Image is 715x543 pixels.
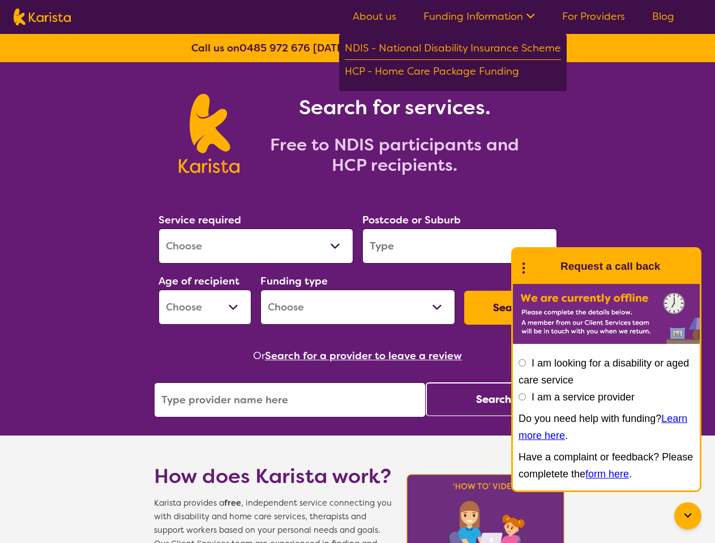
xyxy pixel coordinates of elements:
a: About us [353,10,396,23]
h1: Request a call back [560,258,660,275]
a: form here [585,468,629,480]
a: For Providers [562,10,625,23]
div: NDIS - National Disability Insurance Scheme [345,40,561,60]
b: Call us on [DATE] to [DATE] 8:30am to 6:30pm AEST [191,41,524,55]
span: Or [253,347,265,364]
img: Karista offline chat form to request call back [513,284,700,344]
label: Postcode or Suburb [362,213,461,227]
label: I am looking for a disability or aged care service [519,357,689,386]
input: Type [362,229,557,264]
a: Funding Information [423,10,535,23]
p: Have a complaint or feedback? Please completete the . [519,449,694,482]
button: Search for a provider to leave a review [265,347,462,364]
img: Karista logo [179,94,239,173]
img: Karista logo [14,8,71,25]
label: Age of recipient [159,274,239,288]
b: free [224,498,241,508]
img: Karista [531,255,554,278]
div: HCP - Home Care Package Funding [345,63,561,83]
label: I am a service provider [532,391,635,403]
p: Do you need help with funding? . [519,410,694,444]
a: Blog [652,10,674,23]
a: 0485 972 676 [239,41,310,55]
button: Search [464,291,557,325]
input: Type provider name here [154,382,426,417]
h1: Search for services. [253,94,536,121]
button: Search [426,382,562,416]
label: Funding type [260,274,328,288]
h2: Free to NDIS participants and HCP recipients. [253,135,536,175]
label: Service required [159,213,241,227]
h1: How does Karista work? [154,463,392,490]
